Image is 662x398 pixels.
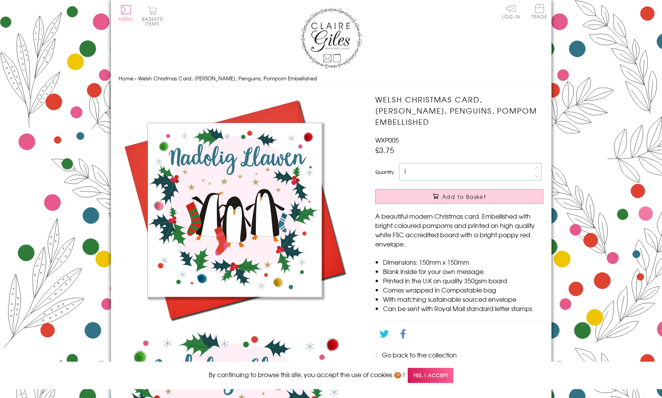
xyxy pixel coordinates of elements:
[408,368,453,383] span: Yes, I accept
[383,304,543,313] li: Can be sent with Royal Mail standard letter stamps
[383,267,543,276] li: Blank inside for your own message
[135,75,136,82] span: ›
[142,6,163,26] button: Basket0 items
[375,168,394,175] label: Quantity
[119,5,134,21] button: Menu
[119,71,544,87] nav: breadcrumbs
[119,15,134,22] span: Menu
[382,350,457,359] a: Go back to the collection
[119,94,351,326] img: Welsh Christmas Card, Nadolig Llawen, Penguins, Pompom Embellished
[531,4,548,19] span: Trade
[383,294,543,304] li: With matching sustainable sourced envelope
[375,94,543,127] h1: Welsh Christmas Card, [PERSON_NAME], Penguins, Pompom Embellished
[300,8,362,69] img: Claire Giles Greetings Cards
[531,4,548,20] a: Trade
[502,4,520,19] a: Log In
[383,276,543,285] li: Printed in the U.K on quality 350gsm board
[145,15,163,27] span: 0 items
[442,193,486,201] span: Add to Basket
[375,135,399,145] span: WXP005
[375,189,543,204] button: Add to Basket
[383,257,543,267] li: Dimensions: 150mm x 150mm
[138,75,317,82] span: Welsh Christmas Card, [PERSON_NAME], Penguins, Pompom Embellished
[119,75,133,82] a: Home
[375,145,394,155] span: £3.75
[375,211,543,248] p: A beautiful modern Christmas card. Embellished with bright coloured pompoms and printed on high q...
[383,285,543,294] li: Comes wrapped in Compostable bag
